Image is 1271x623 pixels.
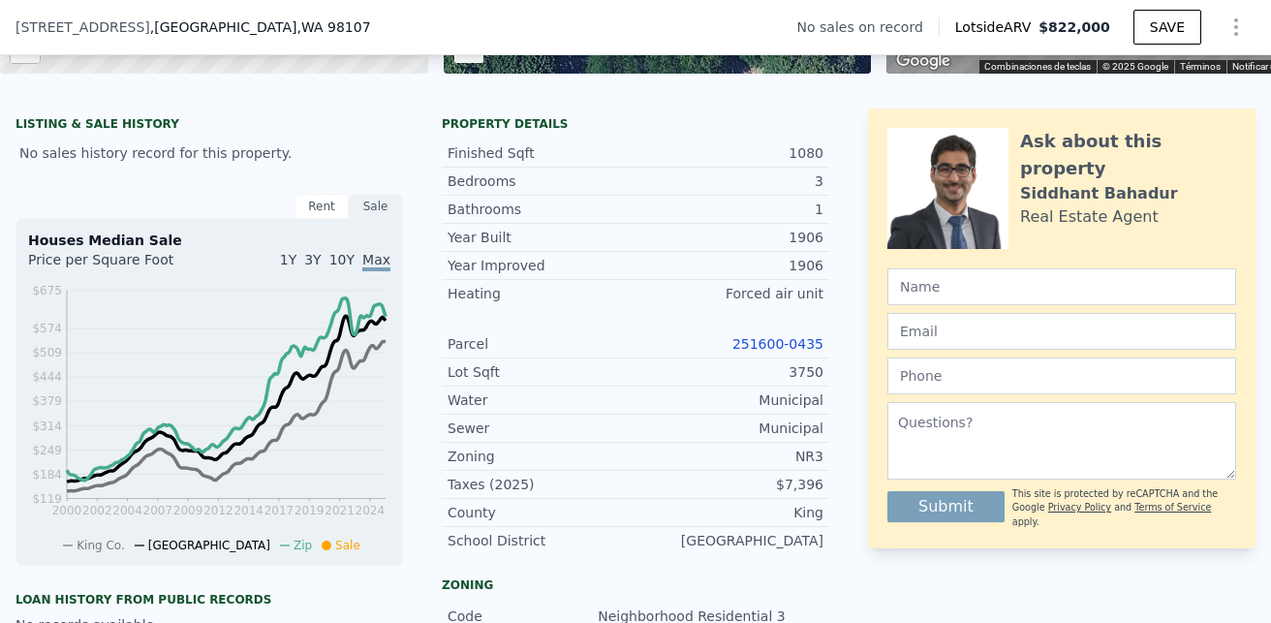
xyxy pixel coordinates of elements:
tspan: 2019 [294,504,325,517]
span: Zip [294,539,312,552]
span: © 2025 Google [1102,61,1168,72]
span: $822,000 [1038,19,1110,35]
div: Sale [349,194,403,219]
button: Combinaciones de teclas [984,60,1091,74]
div: Siddhant Bahadur [1020,182,1178,205]
div: Loan history from public records [15,592,403,607]
a: Abre esta zona en Google Maps (se abre en una nueva ventana) [891,48,955,74]
div: Price per Square Foot [28,250,209,281]
div: King [635,503,823,522]
div: Year Built [448,228,635,247]
tspan: $184 [32,468,62,482]
div: Ask about this property [1020,128,1236,182]
div: County [448,503,635,522]
span: Lotside ARV [955,17,1038,37]
div: LISTING & SALE HISTORY [15,116,403,136]
div: 1 [635,200,823,219]
tspan: 2021 [325,504,355,517]
div: Forced air unit [635,284,823,303]
span: [STREET_ADDRESS] [15,17,150,37]
a: Términos [1180,61,1221,72]
tspan: $379 [32,394,62,408]
tspan: $675 [32,284,62,297]
div: [GEOGRAPHIC_DATA] [635,531,823,550]
div: Bathrooms [448,200,635,219]
div: Sewer [448,419,635,438]
tspan: $314 [32,420,62,433]
tspan: $509 [32,346,62,359]
span: , WA 98107 [296,19,370,35]
div: $7,396 [635,475,823,494]
div: Real Estate Agent [1020,205,1159,229]
span: Max [362,252,390,271]
div: Parcel [448,334,635,354]
div: NR3 [635,447,823,466]
tspan: $119 [32,492,62,506]
input: Name [887,268,1236,305]
button: SAVE [1133,10,1201,45]
div: 3 [635,171,823,191]
div: Houses Median Sale [28,231,390,250]
div: Year Improved [448,256,635,275]
div: Rent [294,194,349,219]
div: No sales on record [797,17,939,37]
span: , [GEOGRAPHIC_DATA] [150,17,371,37]
div: 3750 [635,362,823,382]
div: Property details [442,116,829,132]
a: 251600-0435 [732,336,823,352]
span: Sale [335,539,360,552]
tspan: 2024 [356,504,386,517]
div: Taxes (2025) [448,475,635,494]
tspan: 2002 [82,504,112,517]
div: Water [448,390,635,410]
div: Zoning [448,447,635,466]
tspan: $574 [32,322,62,335]
span: 10Y [329,252,355,267]
div: This site is protected by reCAPTCHA and the Google and apply. [1012,487,1236,529]
tspan: 2017 [264,504,294,517]
button: Show Options [1217,8,1255,47]
div: 1906 [635,228,823,247]
div: Lot Sqft [448,362,635,382]
tspan: 2014 [233,504,263,517]
tspan: 2007 [143,504,173,517]
div: Finished Sqft [448,143,635,163]
tspan: 2009 [173,504,203,517]
div: Municipal [635,419,823,438]
span: King Co. [77,539,125,552]
img: Google [891,48,955,74]
span: 1Y [280,252,296,267]
button: Submit [887,491,1005,522]
tspan: 2012 [203,504,233,517]
div: No sales history record for this property. [15,136,403,171]
tspan: $249 [32,444,62,457]
div: 1906 [635,256,823,275]
a: Privacy Policy [1048,502,1111,513]
div: Heating [448,284,635,303]
tspan: 2000 [52,504,82,517]
a: Terms of Service [1134,502,1211,513]
input: Email [887,313,1236,350]
span: 3Y [304,252,321,267]
tspan: 2004 [112,504,142,517]
span: [GEOGRAPHIC_DATA] [148,539,270,552]
div: 1080 [635,143,823,163]
div: School District [448,531,635,550]
input: Phone [887,358,1236,394]
div: Zoning [442,577,829,593]
tspan: $444 [32,370,62,384]
div: Bedrooms [448,171,635,191]
div: Municipal [635,390,823,410]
